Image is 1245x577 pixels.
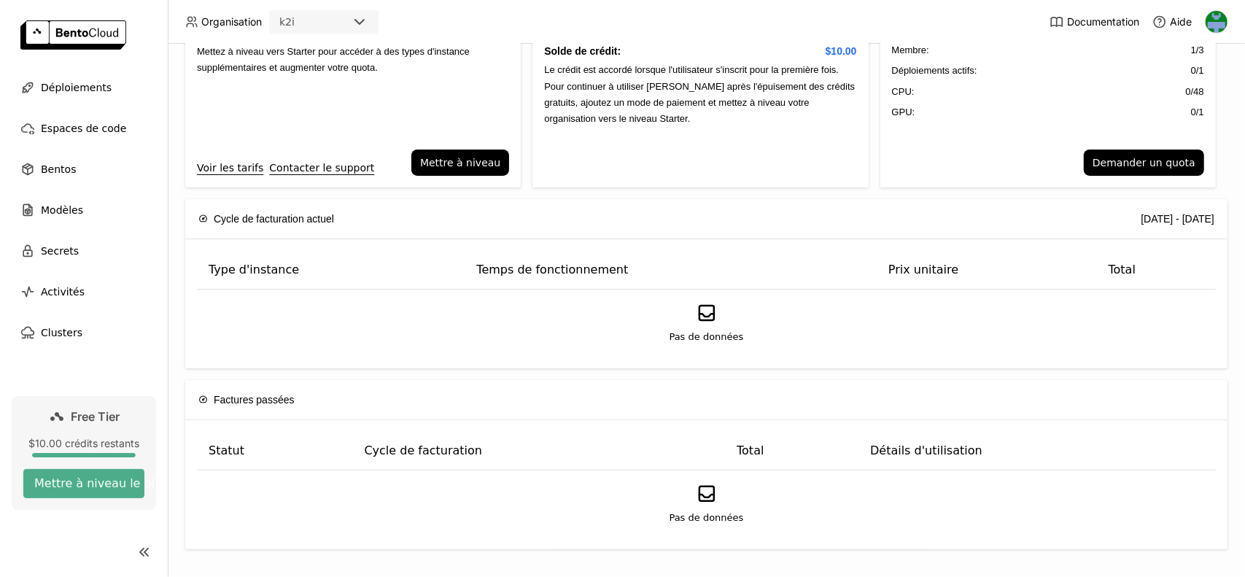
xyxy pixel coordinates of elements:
[352,432,725,470] th: Cycle de facturation
[12,155,156,184] a: Bentos
[41,79,112,96] span: Déploiements
[197,46,470,73] span: Mettez à niveau vers Starter pour accéder à des types d'instance supplémentaires et augmenter vot...
[892,85,915,99] span: CPU:
[1206,11,1227,33] img: Gaethan Legrand
[214,211,334,227] span: Cycle de facturation actuel
[269,160,374,176] a: Contacter le support
[544,64,855,124] span: Le crédit est accordé lorsque l'utilisateur s'inscrit pour la première fois. Pour continuer à uti...
[1191,105,1204,120] span: 0 / 1
[670,511,744,525] span: Pas de données
[12,236,156,266] a: Secrets
[197,432,352,470] th: Statut
[12,277,156,306] a: Activités
[725,432,858,470] th: Total
[12,73,156,102] a: Déploiements
[1050,15,1139,29] a: Documentation
[1170,15,1192,28] span: Aide
[23,469,144,498] button: Mettre à niveau le plan
[296,15,298,30] input: Selected k2i.
[1186,85,1204,99] span: 0 / 48
[12,318,156,347] a: Clusters
[12,114,156,143] a: Espaces de code
[279,15,295,29] div: k2i
[20,20,126,50] img: logo
[1152,15,1192,29] div: Aide
[23,437,144,450] div: $10.00 crédits restants
[892,105,915,120] span: GPU:
[197,160,263,176] a: Voir les tarifs
[411,150,509,176] button: Mettre à niveau
[41,324,82,341] span: Clusters
[826,43,857,59] span: $10.00
[71,409,120,424] span: Free Tier
[670,330,744,344] span: Pas de données
[1084,150,1204,176] button: Demander un quota
[41,120,126,137] span: Espaces de code
[41,160,76,178] span: Bentos
[858,432,1216,470] th: Détails d'utilisation
[197,251,465,290] th: Type d'instance
[877,251,1097,290] th: Prix unitaire
[1191,43,1204,58] span: 1 / 3
[201,15,262,28] span: Organisation
[1097,251,1216,290] th: Total
[465,251,877,290] th: Temps de fonctionnement
[1141,211,1214,227] div: [DATE] - [DATE]
[1191,63,1204,78] span: 0 / 1
[214,392,295,408] span: Factures passées
[12,396,156,510] a: Free Tier$10.00 crédits restantsMettre à niveau le plan
[544,43,856,59] h4: Solde de crédit:
[12,195,156,225] a: Modèles
[892,43,929,58] span: Membre :
[41,242,79,260] span: Secrets
[41,283,85,301] span: Activités
[41,201,83,219] span: Modèles
[892,63,977,78] span: Déploiements actifs :
[1067,15,1139,28] span: Documentation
